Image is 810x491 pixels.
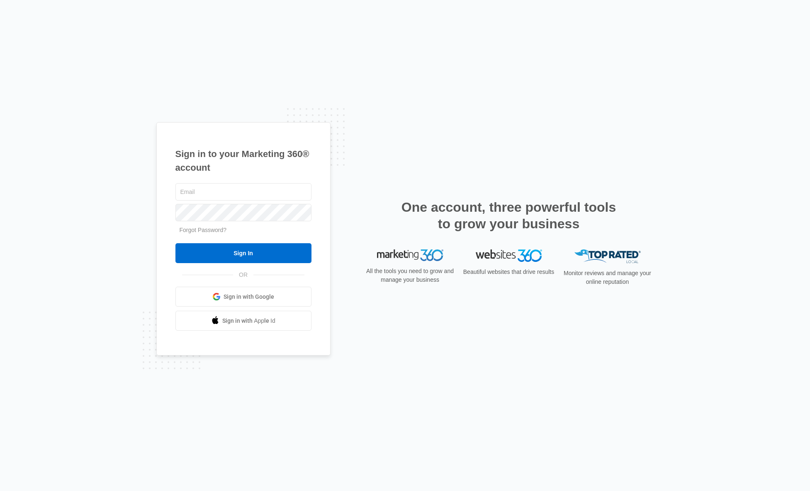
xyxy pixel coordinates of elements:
span: OR [233,271,253,279]
p: All the tools you need to grow and manage your business [364,267,457,284]
img: Top Rated Local [574,249,641,263]
input: Email [175,183,311,201]
p: Monitor reviews and manage your online reputation [561,269,654,286]
h1: Sign in to your Marketing 360® account [175,147,311,174]
img: Websites 360 [476,249,542,261]
img: Marketing 360 [377,249,443,261]
h2: One account, three powerful tools to grow your business [399,199,619,232]
input: Sign In [175,243,311,263]
span: Sign in with Google [224,293,274,301]
a: Forgot Password? [180,227,227,233]
p: Beautiful websites that drive results [462,268,555,276]
span: Sign in with Apple Id [222,317,275,325]
a: Sign in with Apple Id [175,311,311,331]
a: Sign in with Google [175,287,311,307]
